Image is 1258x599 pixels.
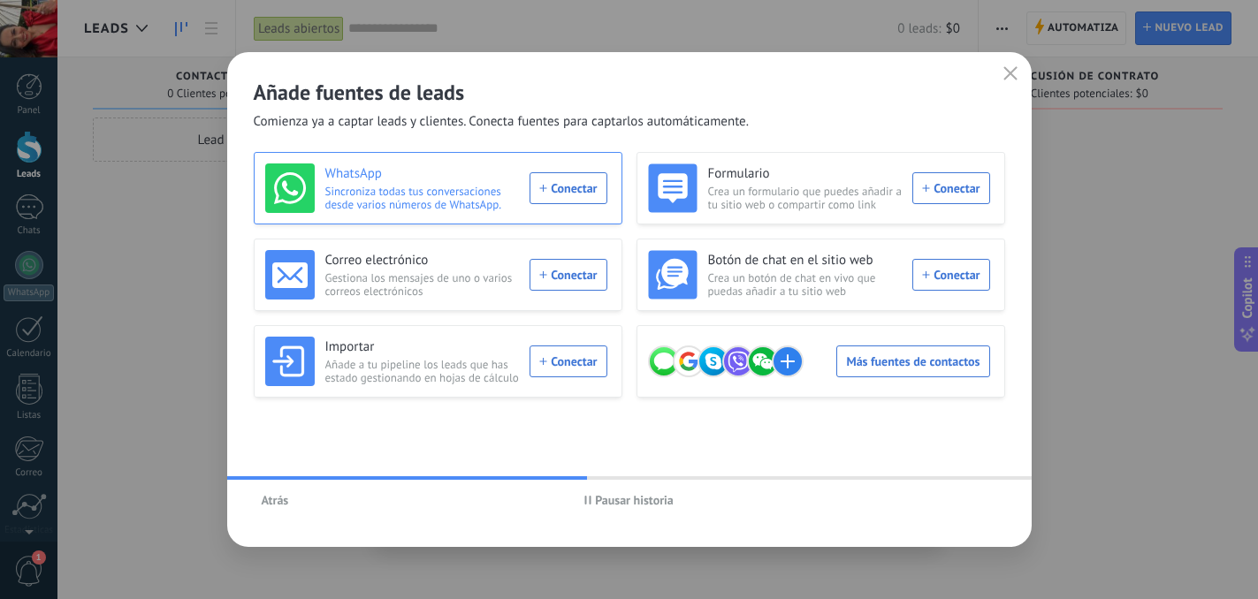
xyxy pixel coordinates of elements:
button: Atrás [254,487,297,513]
span: Sincroniza todas tus conversaciones desde varios números de WhatsApp. [325,185,520,211]
h3: Botón de chat en el sitio web [708,252,903,269]
h3: Formulario [708,165,903,183]
h3: Importar [325,338,520,356]
span: Crea un formulario que puedes añadir a tu sitio web o compartir como link [708,185,903,211]
span: Crea un botón de chat en vivo que puedas añadir a tu sitio web [708,271,903,298]
span: Comienza ya a captar leads y clientes. Conecta fuentes para captarlos automáticamente. [254,113,749,131]
h2: Añade fuentes de leads [254,79,1005,106]
span: Atrás [262,494,289,506]
span: Pausar historia [595,494,674,506]
span: Gestiona los mensajes de uno o varios correos electrónicos [325,271,520,298]
h3: Correo electrónico [325,252,520,269]
button: Pausar historia [576,487,682,513]
h3: WhatsApp [325,165,520,183]
span: Añade a tu pipeline los leads que has estado gestionando en hojas de cálculo [325,358,520,384]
